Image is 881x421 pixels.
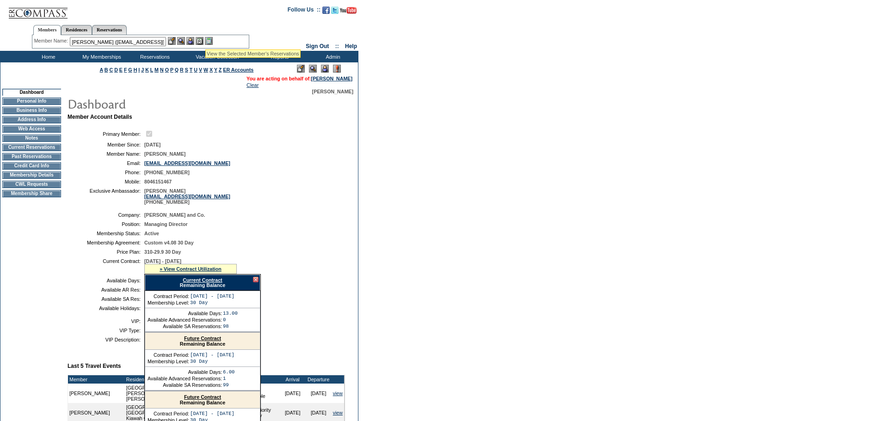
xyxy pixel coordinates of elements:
[68,114,132,120] b: Member Account Details
[223,323,238,329] td: 98
[33,25,62,35] a: Members
[144,151,185,157] span: [PERSON_NAME]
[125,375,244,384] td: Residence
[2,116,61,123] td: Address Info
[71,296,141,302] td: Available SA Res:
[71,129,141,138] td: Primary Member:
[71,258,141,274] td: Current Contract:
[71,337,141,342] td: VIP Description:
[306,384,332,403] td: [DATE]
[148,323,222,329] td: Available SA Reservations:
[190,411,234,416] td: [DATE] - [DATE]
[71,142,141,147] td: Member Since:
[2,181,61,188] td: CWL Requests
[144,249,181,255] span: 310-29.9 30 Day
[61,25,92,35] a: Residences
[168,37,176,45] img: b_edit.gif
[165,67,169,73] a: O
[138,67,140,73] a: I
[194,67,197,73] a: U
[21,51,74,62] td: Home
[141,67,144,73] a: J
[127,51,180,62] td: Reservations
[154,67,159,73] a: M
[148,311,222,316] td: Available Days:
[214,67,217,73] a: Y
[148,382,222,388] td: Available SA Reservations:
[311,76,352,81] a: [PERSON_NAME]
[119,67,123,73] a: E
[244,375,280,384] td: Type
[71,151,141,157] td: Member Name:
[128,67,132,73] a: G
[209,67,213,73] a: X
[160,67,164,73] a: N
[331,6,339,14] img: Follow us on Twitter
[71,188,141,205] td: Exclusive Ambassador:
[160,266,222,272] a: » View Contract Utilization
[148,369,222,375] td: Available Days:
[223,369,235,375] td: 6.00
[306,43,329,49] a: Sign Out
[148,300,189,305] td: Membership Level:
[71,328,141,333] td: VIP Type:
[71,318,141,324] td: VIP:
[280,375,306,384] td: Arrival
[185,67,188,73] a: S
[340,9,357,15] a: Subscribe to our YouTube Channel
[144,160,230,166] a: [EMAIL_ADDRESS][DOMAIN_NAME]
[71,231,141,236] td: Membership Status:
[205,37,213,45] img: b_calculator.gif
[150,67,153,73] a: L
[207,51,299,56] div: View the Selected Member's Reservations
[2,171,61,179] td: Membership Details
[184,394,221,400] a: Future Contract
[2,153,61,160] td: Past Reservations
[2,144,61,151] td: Current Reservations
[68,375,125,384] td: Member
[148,352,189,358] td: Contract Period:
[148,376,222,381] td: Available Advanced Reservations:
[145,391,260,409] div: Remaining Balance
[180,67,184,73] a: R
[190,352,234,358] td: [DATE] - [DATE]
[148,293,189,299] td: Contract Period:
[2,134,61,142] td: Notes
[177,37,185,45] img: View
[335,43,339,49] span: ::
[305,51,358,62] td: Admin
[2,98,61,105] td: Personal Info
[109,67,113,73] a: C
[100,67,103,73] a: A
[333,65,341,73] img: Log Concern/Member Elevation
[71,221,141,227] td: Position:
[322,6,330,14] img: Become our fan on Facebook
[71,212,141,218] td: Company:
[144,142,160,147] span: [DATE]
[333,410,343,415] a: view
[190,67,193,73] a: T
[71,287,141,293] td: Available AR Res:
[186,37,194,45] img: Impersonate
[71,278,141,283] td: Available Days:
[223,376,235,381] td: 1
[246,82,259,88] a: Clear
[331,9,339,15] a: Follow us on Twitter
[309,65,317,73] img: View Mode
[148,317,222,323] td: Available Advanced Reservations:
[74,51,127,62] td: My Memberships
[105,67,108,73] a: B
[312,89,353,94] span: [PERSON_NAME]
[134,67,137,73] a: H
[144,221,188,227] span: Managing Director
[180,51,252,62] td: Vacation Collection
[148,411,189,416] td: Contract Period:
[71,240,141,245] td: Membership Agreement:
[2,125,61,133] td: Web Access
[223,311,238,316] td: 13.00
[124,67,127,73] a: F
[190,300,234,305] td: 30 Day
[144,188,230,205] span: [PERSON_NAME] [PHONE_NUMBER]
[144,258,181,264] span: [DATE] - [DATE]
[114,67,118,73] a: D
